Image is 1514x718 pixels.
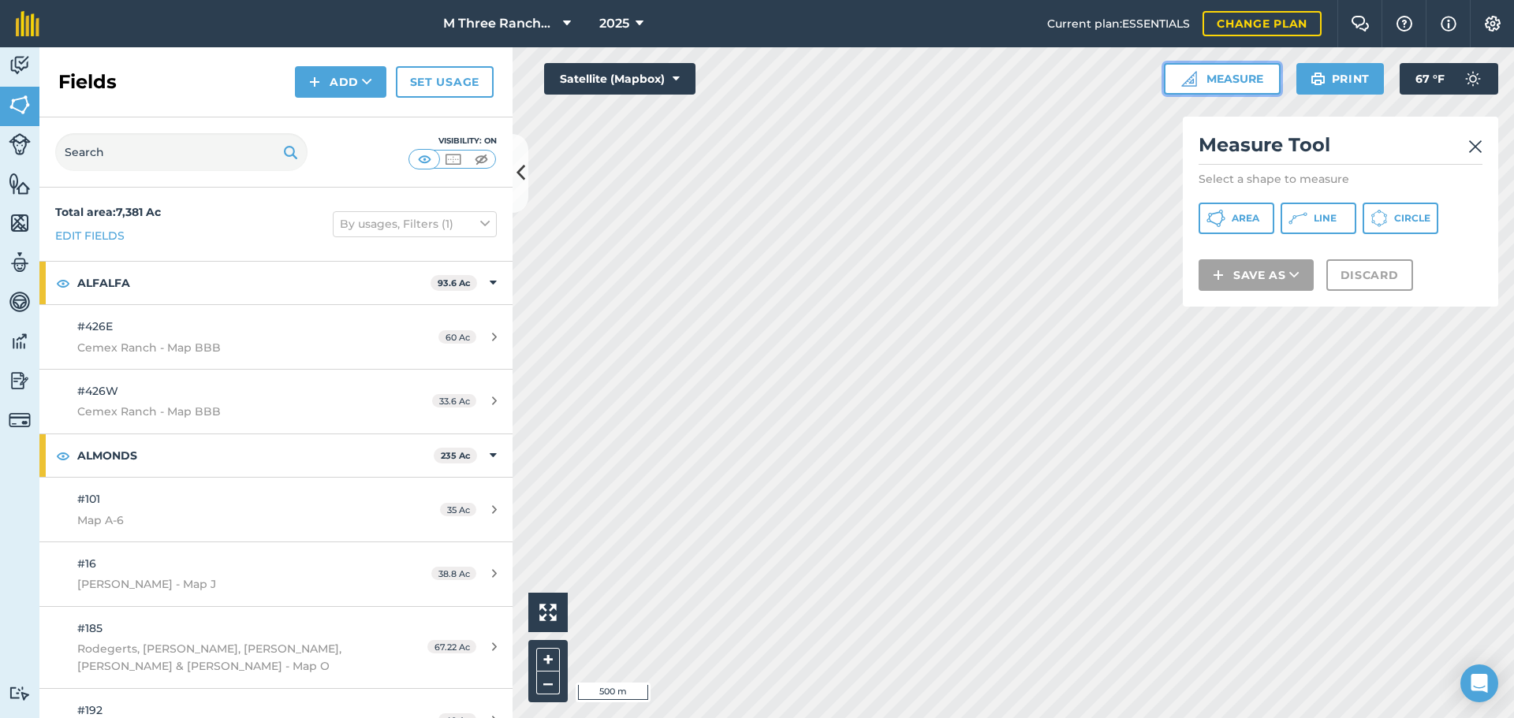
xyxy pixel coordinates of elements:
h2: Fields [58,69,117,95]
img: svg+xml;base64,PHN2ZyB4bWxucz0iaHR0cDovL3d3dy53My5vcmcvMjAwMC9zdmciIHdpZHRoPSI1MCIgaGVpZ2h0PSI0MC... [415,151,434,167]
div: Open Intercom Messenger [1460,664,1498,702]
span: Cemex Ranch - Map BBB [77,403,374,420]
img: svg+xml;base64,PD94bWwgdmVyc2lvbj0iMS4wIiBlbmNvZGluZz0idXRmLTgiPz4KPCEtLSBHZW5lcmF0b3I6IEFkb2JlIE... [9,133,31,155]
a: #16[PERSON_NAME] - Map J38.8 Ac [39,542,513,606]
span: #185 [77,621,103,635]
button: Save as [1199,259,1314,291]
span: [PERSON_NAME] - Map J [77,575,374,593]
span: 67.22 Ac [427,640,476,653]
a: #426ECemex Ranch - Map BBB60 Ac [39,305,513,369]
button: Circle [1363,203,1438,234]
img: svg+xml;base64,PHN2ZyB4bWxucz0iaHR0cDovL3d3dy53My5vcmcvMjAwMC9zdmciIHdpZHRoPSI1MCIgaGVpZ2h0PSI0MC... [472,151,491,167]
span: 60 Ac [438,330,476,344]
img: svg+xml;base64,PD94bWwgdmVyc2lvbj0iMS4wIiBlbmNvZGluZz0idXRmLTgiPz4KPCEtLSBHZW5lcmF0b3I6IEFkb2JlIE... [1457,63,1489,95]
span: #426W [77,384,118,398]
img: fieldmargin Logo [16,11,39,36]
span: Map A-6 [77,512,374,529]
img: svg+xml;base64,PD94bWwgdmVyc2lvbj0iMS4wIiBlbmNvZGluZz0idXRmLTgiPz4KPCEtLSBHZW5lcmF0b3I6IEFkb2JlIE... [9,409,31,431]
img: Ruler icon [1181,71,1197,87]
img: svg+xml;base64,PHN2ZyB4bWxucz0iaHR0cDovL3d3dy53My5vcmcvMjAwMC9zdmciIHdpZHRoPSIxOCIgaGVpZ2h0PSIyNC... [56,273,70,292]
img: svg+xml;base64,PD94bWwgdmVyc2lvbj0iMS4wIiBlbmNvZGluZz0idXRmLTgiPz4KPCEtLSBHZW5lcmF0b3I6IEFkb2JlIE... [9,369,31,392]
div: ALMONDS235 Ac [39,434,513,477]
p: Select a shape to measure [1199,171,1482,187]
button: By usages, Filters (1) [333,211,497,236]
span: 35 Ac [440,503,476,516]
input: Search [55,133,308,171]
img: svg+xml;base64,PHN2ZyB4bWxucz0iaHR0cDovL3d3dy53My5vcmcvMjAwMC9zdmciIHdpZHRoPSIxOSIgaGVpZ2h0PSIyNC... [1311,69,1326,88]
img: svg+xml;base64,PHN2ZyB4bWxucz0iaHR0cDovL3d3dy53My5vcmcvMjAwMC9zdmciIHdpZHRoPSI1NiIgaGVpZ2h0PSI2MC... [9,172,31,195]
span: Circle [1394,212,1430,225]
img: A cog icon [1483,16,1502,32]
button: – [536,671,560,694]
img: svg+xml;base64,PD94bWwgdmVyc2lvbj0iMS4wIiBlbmNvZGluZz0idXRmLTgiPz4KPCEtLSBHZW5lcmF0b3I6IEFkb2JlIE... [9,686,31,701]
span: Line [1314,212,1337,225]
strong: 93.6 Ac [438,277,471,288]
button: Add [295,66,386,98]
img: svg+xml;base64,PHN2ZyB4bWxucz0iaHR0cDovL3d3dy53My5vcmcvMjAwMC9zdmciIHdpZHRoPSI1NiIgaGVpZ2h0PSI2MC... [9,211,31,235]
strong: ALMONDS [77,434,434,477]
span: #101 [77,492,100,506]
button: Area [1199,203,1274,234]
span: 38.8 Ac [431,567,476,580]
span: Rodegerts, [PERSON_NAME], [PERSON_NAME], [PERSON_NAME] & [PERSON_NAME] - Map O [77,640,374,675]
a: Set usage [396,66,494,98]
span: #16 [77,556,96,571]
button: + [536,648,560,671]
span: 67 ° F [1415,63,1445,95]
span: 33.6 Ac [432,394,476,407]
button: Line [1281,203,1356,234]
span: Area [1232,212,1259,225]
span: 2025 [599,14,629,33]
button: Print [1296,63,1385,95]
img: svg+xml;base64,PD94bWwgdmVyc2lvbj0iMS4wIiBlbmNvZGluZz0idXRmLTgiPz4KPCEtLSBHZW5lcmF0b3I6IEFkb2JlIE... [9,54,31,77]
img: svg+xml;base64,PHN2ZyB4bWxucz0iaHR0cDovL3d3dy53My5vcmcvMjAwMC9zdmciIHdpZHRoPSI1NiIgaGVpZ2h0PSI2MC... [9,93,31,117]
a: Change plan [1203,11,1322,36]
span: #426E [77,319,113,333]
img: Four arrows, one pointing top left, one top right, one bottom right and the last bottom left [539,604,557,621]
img: svg+xml;base64,PHN2ZyB4bWxucz0iaHR0cDovL3d3dy53My5vcmcvMjAwMC9zdmciIHdpZHRoPSIxNCIgaGVpZ2h0PSIyNC... [309,73,320,91]
button: 67 °F [1400,63,1498,95]
strong: ALFALFA [77,262,431,304]
img: Two speech bubbles overlapping with the left bubble in the forefront [1351,16,1370,32]
img: A question mark icon [1395,16,1414,32]
a: #101Map A-635 Ac [39,478,513,541]
img: svg+xml;base64,PD94bWwgdmVyc2lvbj0iMS4wIiBlbmNvZGluZz0idXRmLTgiPz4KPCEtLSBHZW5lcmF0b3I6IEFkb2JlIE... [9,290,31,314]
a: #185Rodegerts, [PERSON_NAME], [PERSON_NAME], [PERSON_NAME] & [PERSON_NAME] - Map O67.22 Ac [39,607,513,688]
img: svg+xml;base64,PHN2ZyB4bWxucz0iaHR0cDovL3d3dy53My5vcmcvMjAwMC9zdmciIHdpZHRoPSI1MCIgaGVpZ2h0PSI0MC... [443,151,463,167]
strong: 235 Ac [441,450,471,461]
img: svg+xml;base64,PD94bWwgdmVyc2lvbj0iMS4wIiBlbmNvZGluZz0idXRmLTgiPz4KPCEtLSBHZW5lcmF0b3I6IEFkb2JlIE... [9,329,31,353]
button: Satellite (Mapbox) [544,63,695,95]
span: Current plan : ESSENTIALS [1047,15,1190,32]
h2: Measure Tool [1199,132,1482,165]
img: svg+xml;base64,PD94bWwgdmVyc2lvbj0iMS4wIiBlbmNvZGluZz0idXRmLTgiPz4KPCEtLSBHZW5lcmF0b3I6IEFkb2JlIE... [9,251,31,274]
img: svg+xml;base64,PHN2ZyB4bWxucz0iaHR0cDovL3d3dy53My5vcmcvMjAwMC9zdmciIHdpZHRoPSIxNCIgaGVpZ2h0PSIyNC... [1213,266,1224,285]
div: ALFALFA93.6 Ac [39,262,513,304]
span: #192 [77,703,103,717]
strong: Total area : 7,381 Ac [55,205,161,219]
span: M Three Ranches LLC [443,14,557,33]
a: #426WCemex Ranch - Map BBB33.6 Ac [39,370,513,433]
img: svg+xml;base64,PHN2ZyB4bWxucz0iaHR0cDovL3d3dy53My5vcmcvMjAwMC9zdmciIHdpZHRoPSIxOSIgaGVpZ2h0PSIyNC... [283,143,298,162]
button: Measure [1164,63,1281,95]
img: svg+xml;base64,PHN2ZyB4bWxucz0iaHR0cDovL3d3dy53My5vcmcvMjAwMC9zdmciIHdpZHRoPSIyMiIgaGVpZ2h0PSIzMC... [1468,137,1482,156]
a: Edit fields [55,227,125,244]
img: svg+xml;base64,PHN2ZyB4bWxucz0iaHR0cDovL3d3dy53My5vcmcvMjAwMC9zdmciIHdpZHRoPSIxNyIgaGVpZ2h0PSIxNy... [1441,14,1456,33]
div: Visibility: On [408,135,497,147]
span: Cemex Ranch - Map BBB [77,339,374,356]
button: Discard [1326,259,1413,291]
img: svg+xml;base64,PHN2ZyB4bWxucz0iaHR0cDovL3d3dy53My5vcmcvMjAwMC9zdmciIHdpZHRoPSIxOCIgaGVpZ2h0PSIyNC... [56,446,70,465]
